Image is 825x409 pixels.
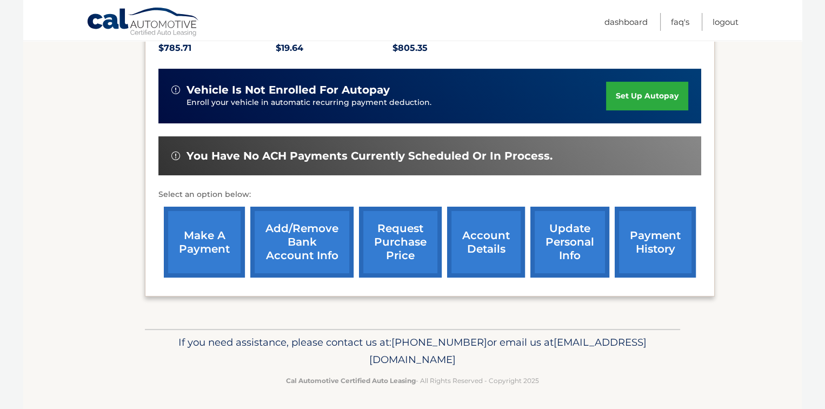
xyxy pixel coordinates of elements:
a: Logout [713,13,738,31]
a: update personal info [530,207,609,278]
a: Add/Remove bank account info [250,207,354,278]
a: set up autopay [606,82,688,110]
a: request purchase price [359,207,442,278]
a: account details [447,207,525,278]
p: If you need assistance, please contact us at: or email us at [152,334,673,368]
p: Select an option below: [158,188,701,201]
p: $785.71 [158,41,276,56]
a: Dashboard [604,13,648,31]
img: alert-white.svg [171,151,180,160]
span: You have no ACH payments currently scheduled or in process. [187,149,553,163]
span: vehicle is not enrolled for autopay [187,83,390,97]
a: make a payment [164,207,245,278]
span: [EMAIL_ADDRESS][DOMAIN_NAME] [369,336,647,366]
a: FAQ's [671,13,689,31]
strong: Cal Automotive Certified Auto Leasing [286,377,416,385]
a: Cal Automotive [87,7,200,38]
img: alert-white.svg [171,85,180,94]
p: $19.64 [276,41,393,56]
p: - All Rights Reserved - Copyright 2025 [152,375,673,386]
a: payment history [615,207,696,278]
p: $805.35 [392,41,510,56]
span: [PHONE_NUMBER] [391,336,487,348]
p: Enroll your vehicle in automatic recurring payment deduction. [187,97,606,109]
